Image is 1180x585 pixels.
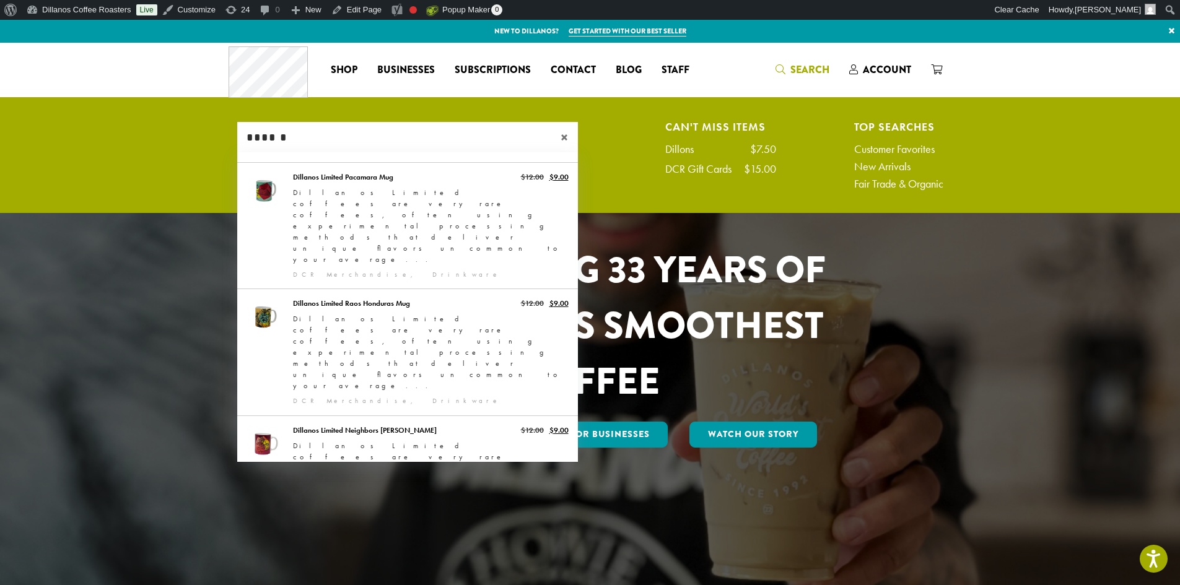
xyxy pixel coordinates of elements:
h4: Can't Miss Items [665,122,776,131]
span: Blog [616,63,642,78]
a: Live [136,4,157,15]
span: Staff [662,63,689,78]
a: Fair Trade & Organic [854,178,943,189]
a: New Arrivals [854,161,943,172]
span: Subscriptions [455,63,531,78]
a: Get started with our best seller [569,26,686,37]
h1: CELEBRATING 33 YEARS OF THE WORLD’S SMOOTHEST COFFEE [318,242,862,409]
a: × [1163,20,1180,42]
div: Dillons [665,144,706,155]
a: Customer Favorites [854,144,943,155]
a: Watch Our Story [689,422,817,448]
a: Staff [652,60,699,80]
span: Search [790,63,829,77]
h4: Top Searches [854,122,943,131]
div: $7.50 [750,144,776,155]
div: DCR Gift Cards [665,163,744,175]
span: Businesses [377,63,435,78]
div: Focus keyphrase not set [409,6,417,14]
a: Search [766,59,839,80]
span: [PERSON_NAME] [1075,5,1141,14]
span: Account [863,63,911,77]
span: 0 [491,4,502,15]
a: Coffee For Businesses [512,422,668,448]
span: × [561,130,578,145]
a: Shop [321,60,367,80]
span: Shop [331,63,357,78]
div: $15.00 [744,163,776,175]
span: Contact [551,63,596,78]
